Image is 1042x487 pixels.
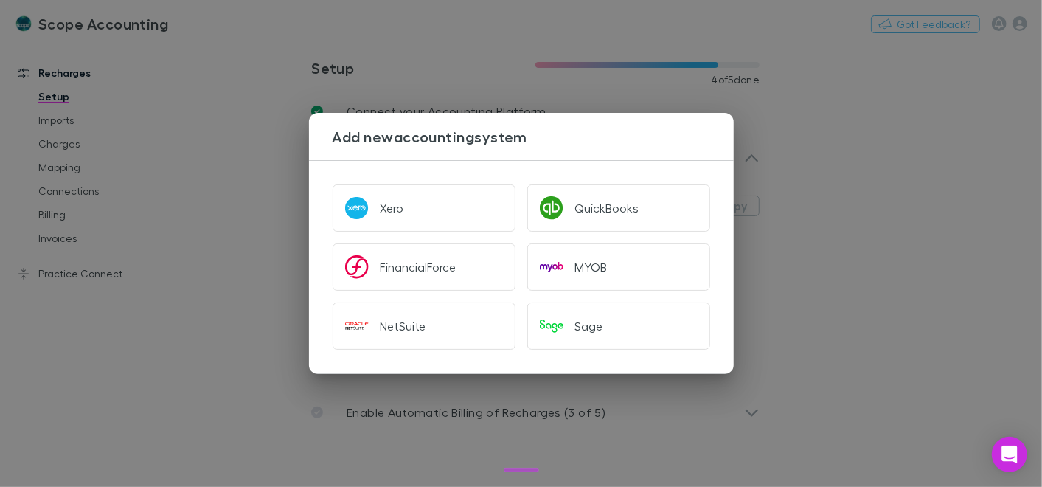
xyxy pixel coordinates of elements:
[527,303,710,350] button: Sage
[527,243,710,291] button: MYOB
[345,196,369,220] img: Xero's Logo
[575,319,603,334] div: Sage
[527,184,710,232] button: QuickBooks
[575,201,639,215] div: QuickBooks
[540,314,563,338] img: Sage's Logo
[381,260,456,274] div: FinancialForce
[381,201,404,215] div: Xero
[992,437,1027,472] div: Open Intercom Messenger
[333,128,734,145] h3: Add new accounting system
[333,303,515,350] button: NetSuite
[575,260,608,274] div: MYOB
[345,255,369,279] img: FinancialForce's Logo
[333,243,515,291] button: FinancialForce
[540,255,563,279] img: MYOB's Logo
[345,314,369,338] img: NetSuite's Logo
[381,319,426,334] div: NetSuite
[540,196,563,220] img: QuickBooks's Logo
[333,184,515,232] button: Xero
